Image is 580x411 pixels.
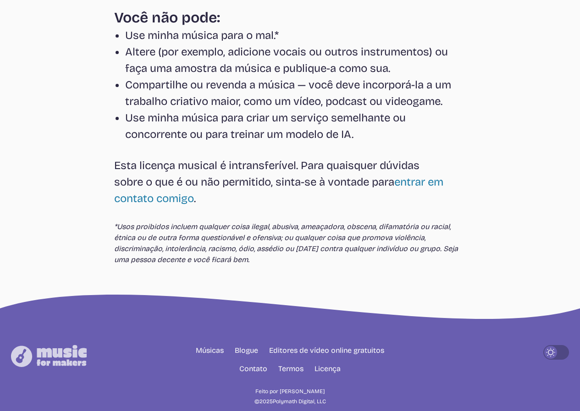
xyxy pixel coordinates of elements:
[269,345,384,356] a: Editores de vídeo online gratuitos
[114,159,420,188] font: Esta licença musical é intransferível. Para quaisquer dúvidas sobre o que é ou não permitido, sin...
[239,363,267,374] a: Contato
[269,346,384,355] font: Editores de vídeo online gratuitos
[114,175,443,205] a: entrar em contato comigo
[125,111,406,141] font: Use minha música para criar um serviço semelhante ou concorrente ou para treinar um modelo de IA.
[194,192,196,205] font: .
[114,9,220,27] font: Você não pode:
[278,363,304,374] a: Termos
[196,345,224,356] a: Músicas
[125,78,451,108] font: Compartilhe ou revenda a música — você deve incorporá-la a um trabalho criativo maior, como um ví...
[235,345,258,356] a: Blogue
[11,345,87,367] img: Logotipo da Music for Makers
[196,346,224,355] font: Músicas
[114,222,458,264] font: *Usos proibidos incluem qualquer coisa ilegal, abusiva, ameaçadora, obscena, difamatória ou racia...
[255,388,325,395] font: Feito por [PERSON_NAME]
[125,29,279,42] font: Use minha música para o mal.*
[254,398,260,405] font: ©
[239,364,267,373] font: Contato
[278,364,304,373] font: Termos
[315,364,341,373] font: Licença
[273,398,326,405] font: Polymath Digital, LLC
[125,45,448,75] font: Altere (por exemplo, adicione vocais ou outros instrumentos) ou faça uma amostra da música e publ...
[235,346,258,355] font: Blogue
[260,398,273,405] font: 2025
[255,387,325,395] a: Feito por [PERSON_NAME]
[315,363,341,374] a: Licença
